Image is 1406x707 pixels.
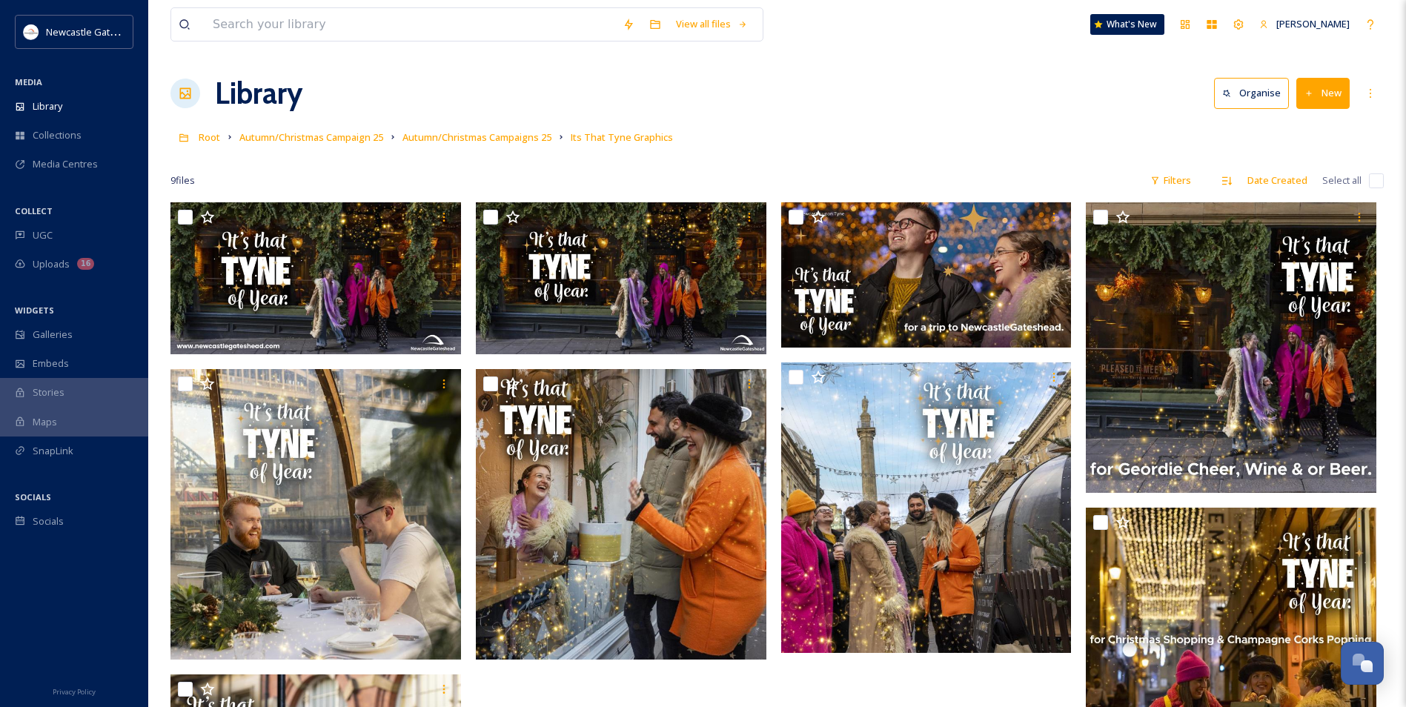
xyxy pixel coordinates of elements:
span: Collections [33,128,82,142]
span: SnapLink [33,444,73,458]
span: Uploads [33,257,70,271]
span: Media Centres [33,157,98,171]
span: Stories [33,385,64,399]
span: SOCIALS [15,491,51,502]
span: Maps [33,415,57,429]
img: Christmas NG Square with Graphics 1080x1080 general B.jpg [170,369,461,660]
span: [PERSON_NAME] [1276,17,1350,30]
span: Autumn/Christmas Campaigns 25 [402,130,551,144]
a: View all files [669,10,755,39]
img: Main Hero Image.jpg [781,202,1072,348]
a: What's New [1090,14,1164,35]
img: DqD9wEUd_400x400.jpg [24,24,39,39]
button: Organise [1214,78,1289,108]
span: Embeds [33,356,69,371]
span: 9 file s [170,173,195,187]
input: Search your library [205,8,615,41]
span: Library [33,99,62,113]
img: Christmas NG Square with Graphics 1080x1080 general D.jpg [476,369,766,660]
span: WIDGETS [15,305,54,316]
span: Root [199,130,220,144]
button: New [1296,78,1350,108]
div: 16 [77,258,94,270]
span: MEDIA [15,76,42,87]
a: Its That Tyne Graphics [571,128,673,146]
span: Galleries [33,328,73,342]
a: Library [215,71,302,116]
span: Select all [1322,173,1362,187]
span: COLLECT [15,205,53,216]
img: Christmas NG Food and Drink Square with Graphics 1080x1080 B2.jpg [1086,202,1376,493]
a: Autumn/Christmas Campaign 25 [239,128,383,146]
img: Christmas Tyne Social NG alt 1.jpg [170,202,461,354]
div: Date Created [1240,166,1315,195]
span: Newcastle Gateshead Initiative [46,24,182,39]
img: Christmas NG Square with Graphics 1080x1080 general A.jpg [781,362,1072,653]
a: Root [199,128,220,146]
a: Autumn/Christmas Campaigns 25 [402,128,551,146]
img: Christmas Tyne Social NG No web 1.jpg [476,202,766,354]
span: Its That Tyne Graphics [571,130,673,144]
div: Filters [1143,166,1198,195]
a: Privacy Policy [53,682,96,700]
button: Open Chat [1341,642,1384,685]
span: UGC [33,228,53,242]
span: Socials [33,514,64,528]
span: Privacy Policy [53,687,96,697]
span: Autumn/Christmas Campaign 25 [239,130,383,144]
a: [PERSON_NAME] [1252,10,1357,39]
